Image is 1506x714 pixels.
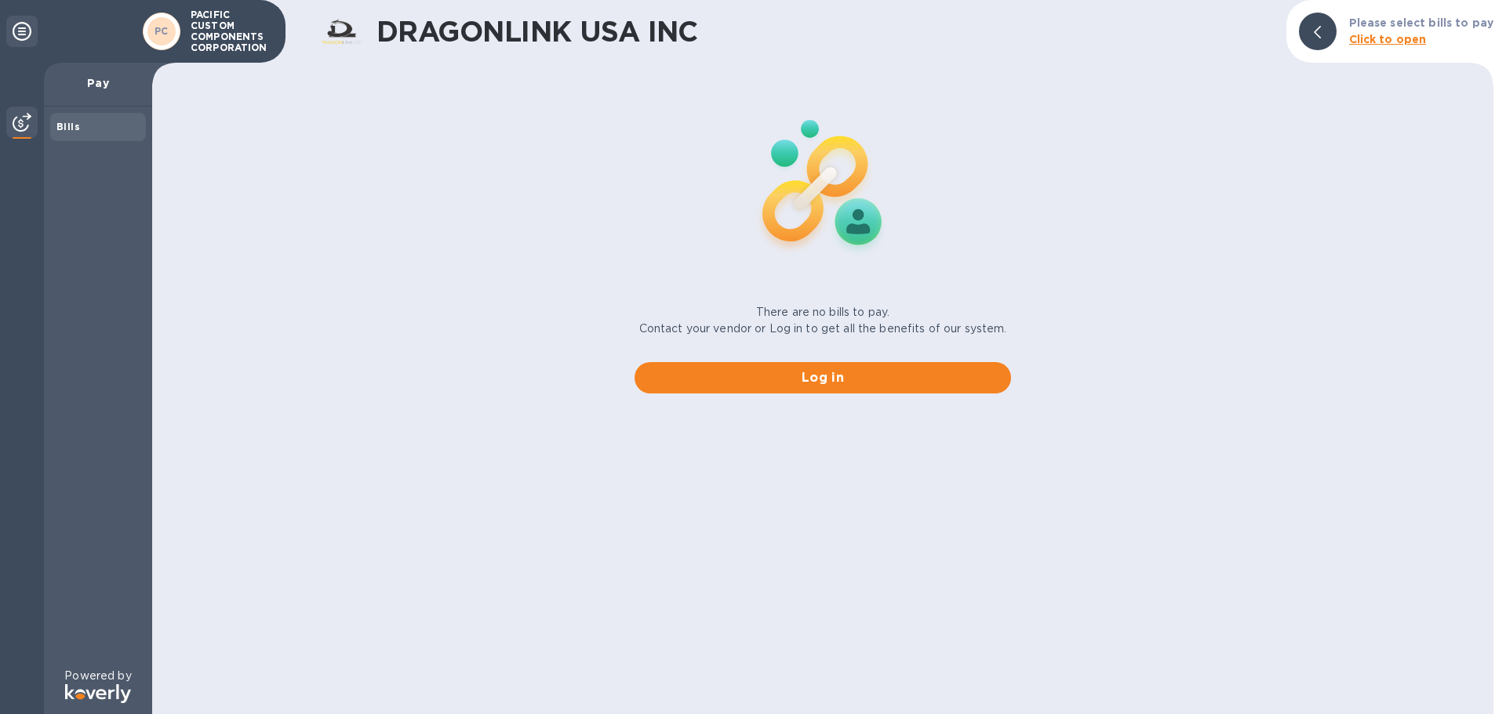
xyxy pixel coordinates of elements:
[191,9,269,53] p: PACIFIC CUSTOM COMPONENTS CORPORATION
[155,25,169,37] b: PC
[1349,16,1493,29] b: Please select bills to pay
[635,362,1011,393] button: Log in
[64,668,131,684] p: Powered by
[639,304,1007,337] p: There are no bills to pay. Contact your vendor or Log in to get all the benefits of our system.
[647,368,999,387] span: Log in
[56,75,140,91] p: Pay
[1349,33,1427,45] b: Click to open
[376,15,1274,48] h1: DRAGONLINK USA INC
[65,684,131,703] img: Logo
[56,121,80,132] b: Bills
